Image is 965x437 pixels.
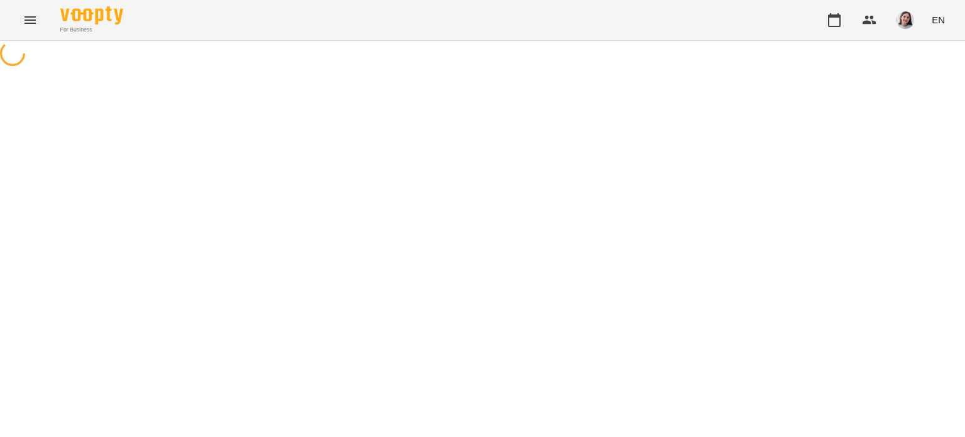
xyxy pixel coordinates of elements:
[927,8,950,31] button: EN
[60,26,123,34] span: For Business
[60,6,123,25] img: Voopty Logo
[15,5,45,35] button: Menu
[897,11,914,29] img: 6242ec16dc90ad4268c72ceab8d6e351.jpeg
[932,13,945,26] span: EN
